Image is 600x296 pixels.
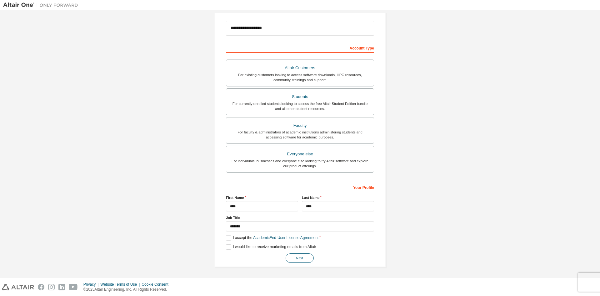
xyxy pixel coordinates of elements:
div: For individuals, businesses and everyone else looking to try Altair software and explore our prod... [230,158,370,169]
img: instagram.svg [48,284,55,290]
p: © 2025 Altair Engineering, Inc. All Rights Reserved. [83,287,172,292]
div: Account Type [226,43,374,53]
div: Altair Customers [230,64,370,72]
div: For currently enrolled students looking to access the free Altair Student Edition bundle and all ... [230,101,370,111]
img: altair_logo.svg [2,284,34,290]
div: Students [230,92,370,101]
img: linkedin.svg [58,284,65,290]
label: I accept the [226,235,318,241]
div: Everyone else [230,150,370,158]
img: facebook.svg [38,284,44,290]
label: First Name [226,195,298,200]
label: Last Name [302,195,374,200]
div: For faculty & administrators of academic institutions administering students and accessing softwa... [230,130,370,140]
div: Your Profile [226,182,374,192]
img: Altair One [3,2,81,8]
a: Academic End-User License Agreement [253,236,318,240]
div: Privacy [83,282,100,287]
div: For existing customers looking to access software downloads, HPC resources, community, trainings ... [230,72,370,82]
label: Job Title [226,215,374,220]
button: Next [286,253,314,263]
label: I would like to receive marketing emails from Altair [226,244,316,250]
div: Faculty [230,121,370,130]
img: youtube.svg [69,284,78,290]
div: Website Terms of Use [100,282,142,287]
div: Cookie Consent [142,282,172,287]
